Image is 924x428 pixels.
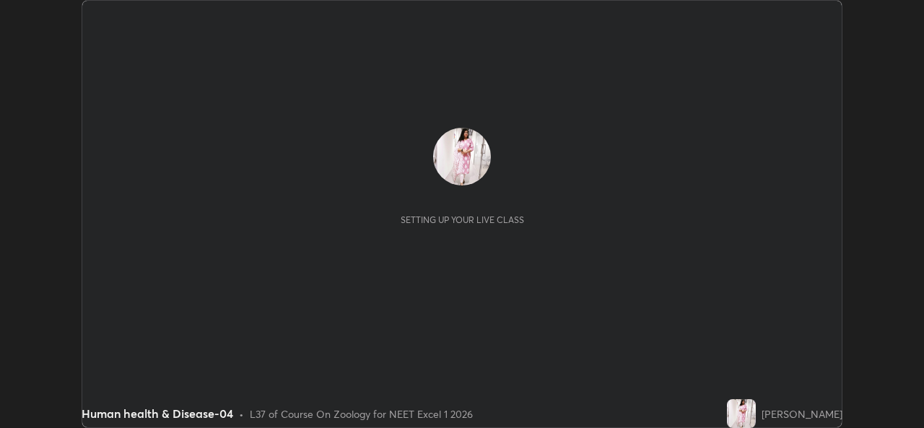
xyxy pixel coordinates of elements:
[250,406,473,422] div: L37 of Course On Zoology for NEET Excel 1 2026
[433,128,491,185] img: 3b671dda3c784ab7aa34e0fd1750e728.jpg
[239,406,244,422] div: •
[727,399,756,428] img: 3b671dda3c784ab7aa34e0fd1750e728.jpg
[401,214,524,225] div: Setting up your live class
[762,406,842,422] div: [PERSON_NAME]
[82,405,233,422] div: Human health & Disease-04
